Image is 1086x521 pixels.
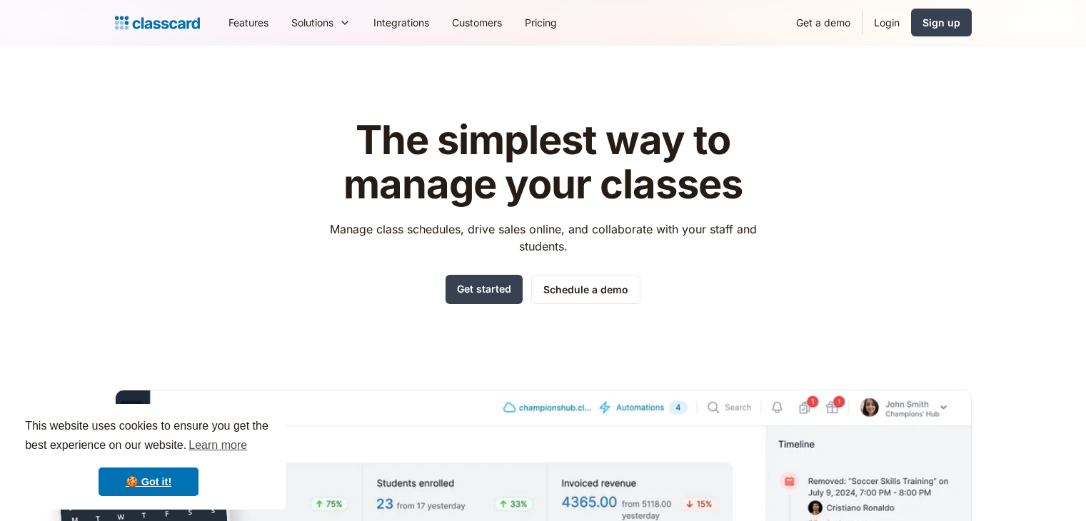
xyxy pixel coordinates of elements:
[446,275,523,304] a: Get started
[217,6,280,39] a: Features
[316,221,770,255] p: Manage class schedules, drive sales online, and collaborate with your staff and students.
[316,118,770,206] h1: The simplest way to manage your classes
[280,6,362,39] div: Solutions
[186,435,249,456] a: learn more about cookies
[513,6,568,39] a: Pricing
[99,467,198,496] a: dismiss cookie message
[922,15,960,30] div: Sign up
[441,6,513,39] a: Customers
[11,404,286,510] div: cookieconsent
[115,13,200,33] a: Logo
[911,9,972,36] a: Sign up
[25,418,272,456] span: This website uses cookies to ensure you get the best experience on our website.
[362,6,441,39] a: Integrations
[785,6,862,39] a: Get a demo
[863,6,911,39] a: Login
[531,275,640,304] a: Schedule a demo
[291,15,333,30] div: Solutions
